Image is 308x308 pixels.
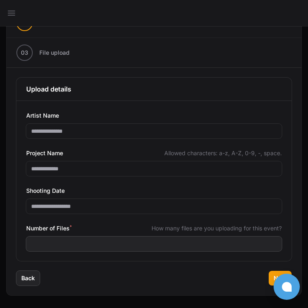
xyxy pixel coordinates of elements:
span: 03 [21,49,28,57]
h3: Upload details [26,84,282,94]
span: Shooting Date [26,186,65,196]
button: Next [269,271,292,286]
span: File upload [39,49,70,57]
button: Back [16,271,40,286]
span: Artist Name [26,111,59,121]
span: Project Name [26,148,63,158]
button: 03 File upload [7,38,79,67]
span: Number of Files [26,223,72,233]
button: Open chat window [274,274,300,300]
span: How many files are you uploading for this event? [152,224,282,232]
span: Allowed characters: a-z, A-Z, 0-9, -, space. [164,149,282,157]
span: Back [21,274,35,282]
span: Next [274,274,287,282]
